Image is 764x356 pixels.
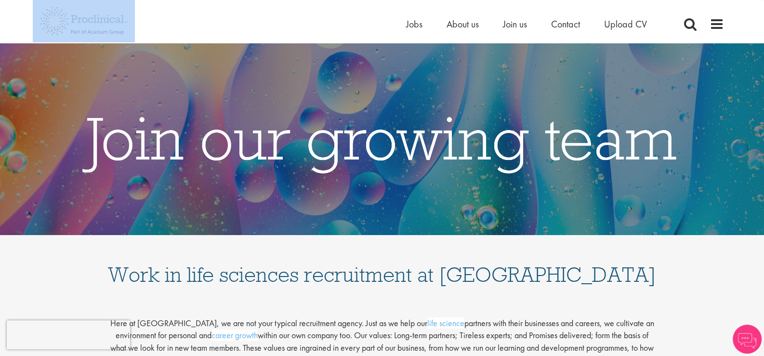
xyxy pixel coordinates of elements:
a: About us [447,18,479,30]
a: Upload CV [604,18,647,30]
a: career growth [211,330,258,341]
img: Chatbot [733,325,762,354]
a: Jobs [406,18,422,30]
a: Join us [503,18,527,30]
h1: Work in life sciences recruitment at [GEOGRAPHIC_DATA] [107,245,657,285]
a: life science [427,317,464,329]
iframe: reCAPTCHA [7,320,130,349]
a: Contact [551,18,580,30]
